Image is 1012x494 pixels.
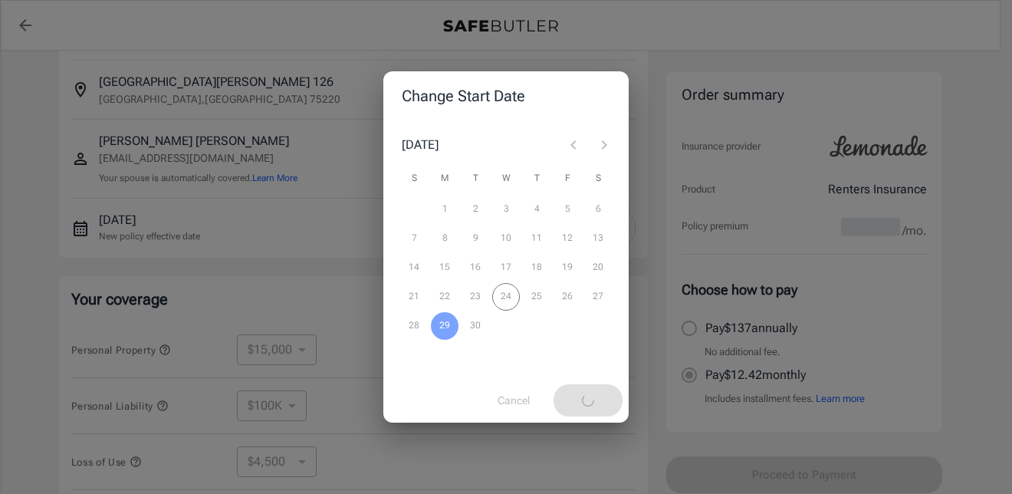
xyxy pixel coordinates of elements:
div: [DATE] [402,136,439,154]
h2: Change Start Date [383,71,629,120]
span: Sunday [400,163,428,194]
span: Friday [554,163,581,194]
span: Saturday [584,163,612,194]
span: Tuesday [462,163,489,194]
span: Monday [431,163,458,194]
span: Wednesday [492,163,520,194]
span: Thursday [523,163,550,194]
